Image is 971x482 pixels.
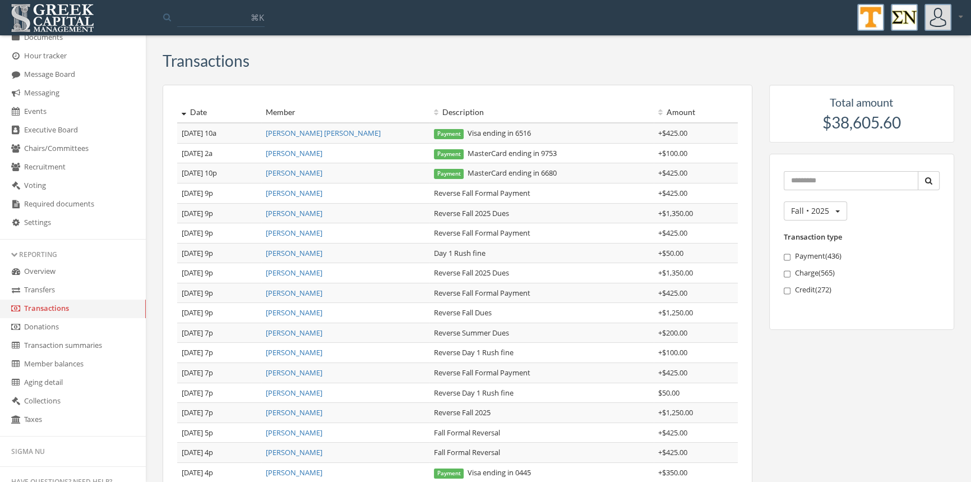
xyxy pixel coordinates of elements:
[658,248,683,258] span: + $50.00
[266,328,322,338] a: [PERSON_NAME]
[266,128,381,138] a: [PERSON_NAME] [PERSON_NAME]
[266,467,322,478] a: [PERSON_NAME]
[658,148,687,158] span: + $100.00
[658,428,687,438] span: + $425.00
[658,368,687,378] span: + $425.00
[177,183,261,203] td: [DATE] 9p
[429,443,654,463] td: Fall Formal Reversal
[266,228,322,238] a: [PERSON_NAME]
[658,208,693,218] span: + $1,350.00
[429,263,654,283] td: Reverse Fall 2025 Dues
[429,383,654,403] td: Reverse Day 1 Rush fine
[658,388,679,398] span: $50.00
[266,428,322,438] a: [PERSON_NAME]
[177,243,261,263] td: [DATE] 9p
[177,203,261,223] td: [DATE] 9p
[429,323,654,343] td: Reverse Summer Dues
[658,188,687,198] span: + $425.00
[434,148,557,158] span: MasterCard ending in 9753
[784,201,847,221] button: Fall • 2025
[658,107,733,118] div: Amount
[177,423,261,443] td: [DATE] 5p
[434,107,649,118] div: Description
[266,347,322,357] a: [PERSON_NAME]
[658,168,687,178] span: + $425.00
[658,347,687,357] span: + $100.00
[177,403,261,423] td: [DATE] 7p
[429,203,654,223] td: Reverse Fall 2025 Dues
[784,287,791,295] input: Credit(272)
[177,443,261,463] td: [DATE] 4p
[658,228,687,238] span: + $425.00
[266,107,425,118] div: Member
[434,128,531,138] span: Visa ending in 6516
[784,270,791,278] input: Charge(565)
[266,407,322,417] a: [PERSON_NAME]
[784,232,842,242] label: Transaction type
[658,128,687,138] span: + $425.00
[266,388,322,398] a: [PERSON_NAME]
[429,403,654,423] td: Reverse Fall 2025
[11,250,135,259] div: Reporting
[266,168,322,178] a: [PERSON_NAME]
[791,205,829,216] span: Fall • 2025
[429,363,654,383] td: Reverse Fall Formal Payment
[177,163,261,183] td: [DATE] 10p
[266,268,322,278] a: [PERSON_NAME]
[429,243,654,263] td: Day 1 Rush fine
[784,284,940,296] label: Credit ( 272 )
[177,323,261,343] td: [DATE] 7p
[177,223,261,244] td: [DATE] 9p
[434,467,531,478] span: Visa ending in 0445
[658,307,693,318] span: + $1,250.00
[434,168,557,178] span: MasterCard ending in 6680
[658,328,687,338] span: + $200.00
[177,303,261,323] td: [DATE] 9p
[658,268,693,278] span: + $1,350.00
[177,383,261,403] td: [DATE] 7p
[784,268,940,279] label: Charge ( 565 )
[266,208,322,218] a: [PERSON_NAME]
[434,149,464,159] span: Payment
[177,123,261,143] td: [DATE] 10a
[266,368,322,378] a: [PERSON_NAME]
[434,169,464,179] span: Payment
[429,223,654,244] td: Reverse Fall Formal Payment
[784,254,791,261] input: Payment(436)
[780,96,944,108] h5: Total amount
[429,343,654,363] td: Reverse Day 1 Rush fine
[658,447,687,457] span: + $425.00
[434,129,464,139] span: Payment
[182,107,257,118] div: Date
[784,251,940,262] label: Payment ( 436 )
[177,343,261,363] td: [DATE] 7p
[658,467,687,478] span: + $350.00
[429,303,654,323] td: Reverse Fall Dues
[429,283,654,303] td: Reverse Fall Formal Payment
[434,469,464,479] span: Payment
[177,263,261,283] td: [DATE] 9p
[266,288,322,298] a: [PERSON_NAME]
[266,447,322,457] a: [PERSON_NAME]
[822,113,901,132] span: $38,605.60
[266,188,322,198] a: [PERSON_NAME]
[177,363,261,383] td: [DATE] 7p
[251,12,264,23] span: ⌘K
[658,288,687,298] span: + $425.00
[266,248,322,258] a: [PERSON_NAME]
[163,52,249,70] h3: Transactions
[266,307,322,318] a: [PERSON_NAME]
[266,148,322,158] a: [PERSON_NAME]
[177,283,261,303] td: [DATE] 9p
[429,423,654,443] td: Fall Formal Reversal
[658,407,693,417] span: + $1,250.00
[177,143,261,163] td: [DATE] 2a
[429,183,654,203] td: Reverse Fall Formal Payment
